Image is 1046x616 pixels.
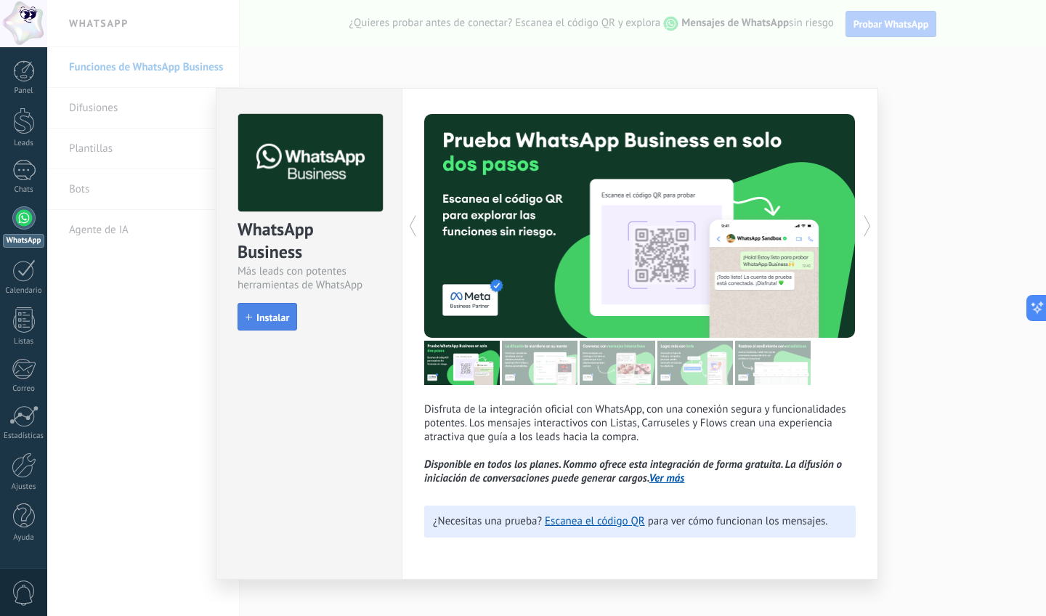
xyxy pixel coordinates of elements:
[657,341,733,385] img: tour_image_62c9952fc9cf984da8d1d2aa2c453724.png
[3,337,45,346] div: Listas
[3,234,44,248] div: WhatsApp
[3,185,45,195] div: Chats
[648,514,828,528] span: para ver cómo funcionan los mensajes.
[3,431,45,441] div: Estadísticas
[238,218,381,264] div: WhatsApp Business
[3,139,45,148] div: Leads
[545,514,645,528] a: Escanea el código QR
[424,341,500,385] img: tour_image_7a4924cebc22ed9e3259523e50fe4fd6.png
[735,341,811,385] img: tour_image_cc377002d0016b7ebaeb4dbe65cb2175.png
[3,86,45,96] div: Panel
[649,471,685,485] a: Ver más
[238,114,383,212] img: logo_main.png
[3,482,45,492] div: Ajustes
[580,341,655,385] img: tour_image_1009fe39f4f058b759f0df5a2b7f6f06.png
[424,402,856,485] p: Disfruta de la integración oficial con WhatsApp, con una conexión segura y funcionalidades potent...
[238,264,381,292] div: Más leads con potentes herramientas de WhatsApp
[433,514,542,528] span: ¿Necesitas una prueba?
[3,384,45,394] div: Correo
[238,303,297,331] button: Instalar
[3,533,45,543] div: Ayuda
[256,312,289,323] span: Instalar
[3,286,45,296] div: Calendario
[424,458,842,485] i: Disponible en todos los planes. Kommo ofrece esta integración de forma gratuita. La difusión o in...
[502,341,577,385] img: tour_image_cc27419dad425b0ae96c2716632553fa.png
